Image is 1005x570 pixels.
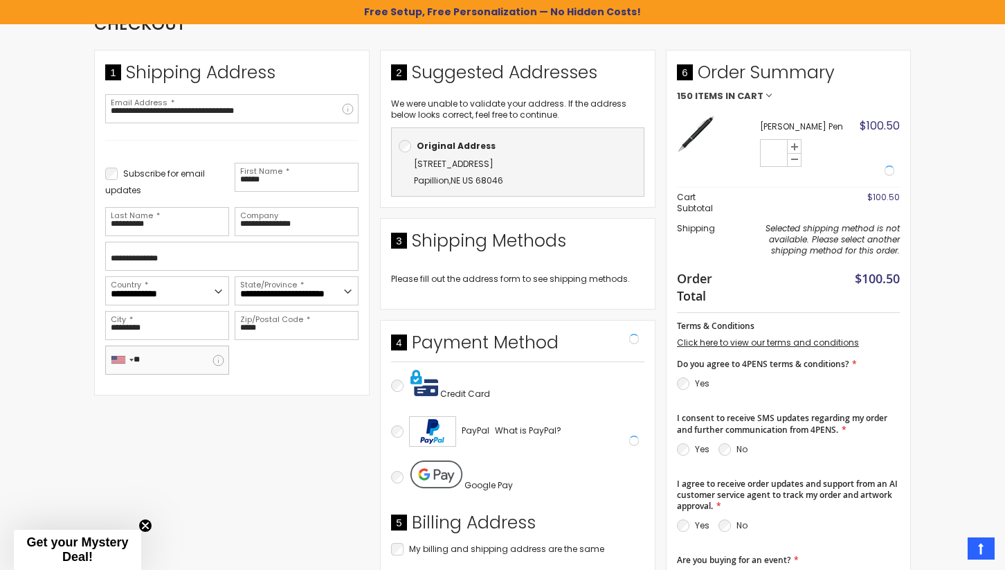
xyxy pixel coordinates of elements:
[476,175,503,186] span: 68046
[891,533,1005,570] iframe: Google Customer Reviews
[105,168,205,196] span: Subscribe for email updates
[677,61,900,91] span: Order Summary
[138,519,152,533] button: Close teaser
[451,175,460,186] span: NE
[495,422,561,439] a: What is PayPal?
[677,320,754,332] span: Terms & Conditions
[409,543,604,555] span: My billing and shipping address are the same
[414,175,449,186] span: Papillion
[495,425,561,436] span: What is PayPal?
[736,519,748,531] label: No
[391,511,644,542] div: Billing Address
[677,268,723,304] strong: Order Total
[417,140,496,152] b: Original Address
[677,115,715,153] img: Barton-Black
[440,388,490,400] span: Credit Card
[462,175,473,186] span: US
[695,443,709,455] label: Yes
[677,554,790,566] span: Are you buying for an event?
[695,519,709,531] label: Yes
[677,337,859,348] a: Click here to view our terms and conditions
[677,358,849,370] span: Do you agree to 4PENS terms & conditions?
[677,188,730,219] th: Cart Subtotal
[391,331,644,362] div: Payment Method
[391,61,644,91] div: Suggested Addresses
[677,478,898,512] span: I agree to receive order updates and support from an AI customer service agent to track my order ...
[695,91,763,101] span: Items in Cart
[677,91,693,101] span: 150
[399,156,637,189] div: ,
[14,530,141,570] div: Get your Mystery Deal!Close teaser
[766,222,900,256] span: Selected shipping method is not available. Please select another shipping method for this order.
[391,274,644,285] div: Please fill out the address form to see shipping methods.
[410,369,438,397] img: Pay with credit card
[105,61,359,91] div: Shipping Address
[677,222,715,234] span: Shipping
[391,229,644,260] div: Shipping Methods
[695,377,709,389] label: Yes
[860,118,900,134] span: $100.50
[464,479,513,491] span: Google Pay
[106,346,138,374] div: United States: +1
[760,121,852,132] strong: [PERSON_NAME] Pen
[736,443,748,455] label: No
[462,425,489,436] span: PayPal
[414,158,494,170] span: [STREET_ADDRESS]
[409,416,456,447] img: Acceptance Mark
[26,535,128,564] span: Get your Mystery Deal!
[867,191,900,203] span: $100.50
[855,270,900,287] span: $100.50
[391,98,644,121] p: We were unable to validate your address. If the address below looks correct, feel free to continue.
[677,412,887,435] span: I consent to receive SMS updates regarding my order and further communication from 4PENS.
[410,461,462,488] img: Pay with Google Pay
